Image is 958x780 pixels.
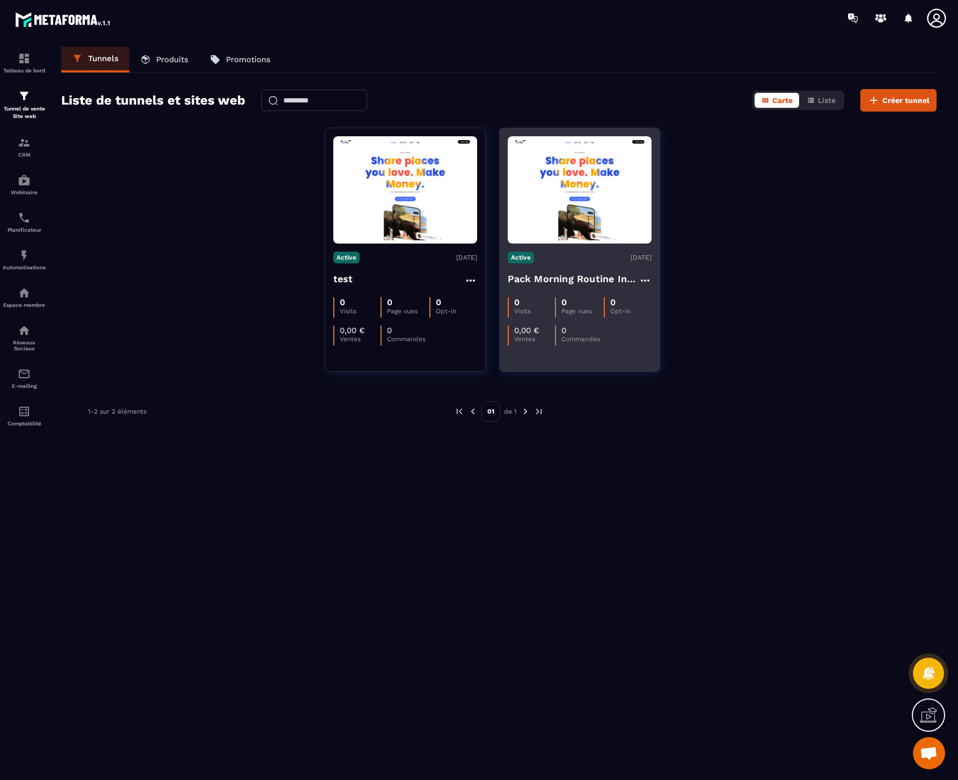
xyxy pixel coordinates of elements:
[18,249,31,262] img: automations
[340,335,381,343] p: Ventes
[561,335,602,343] p: Commandes
[333,271,353,286] h4: test
[3,189,46,195] p: Webinaire
[772,96,793,105] span: Carte
[468,407,478,416] img: prev
[882,95,930,106] span: Créer tunnel
[226,55,270,64] p: Promotions
[3,68,46,73] p: Tableau de bord
[818,96,836,105] span: Liste
[561,307,604,315] p: Page vues
[3,105,46,120] p: Tunnel de vente Site web
[755,93,799,108] button: Carte
[514,297,520,307] p: 0
[387,297,392,307] p: 0
[508,252,534,263] p: Active
[333,252,360,263] p: Active
[3,166,46,203] a: automationsautomationsWebinaire
[436,297,441,307] p: 0
[3,203,46,241] a: schedulerschedulerPlanificateur
[18,52,31,65] img: formation
[61,90,245,111] h2: Liste de tunnels et sites web
[340,326,365,335] p: 0,00 €
[455,407,464,416] img: prev
[340,297,345,307] p: 0
[18,174,31,187] img: automations
[3,227,46,233] p: Planificateur
[631,254,652,261] p: [DATE]
[456,254,477,261] p: [DATE]
[610,297,616,307] p: 0
[860,89,937,112] button: Créer tunnel
[199,47,281,72] a: Promotions
[561,326,566,335] p: 0
[534,407,544,416] img: next
[913,737,945,769] div: Open chat
[3,128,46,166] a: formationformationCRM
[15,10,112,29] img: logo
[514,307,555,315] p: Visits
[333,139,477,241] img: image
[521,407,530,416] img: next
[61,47,129,72] a: Tunnels
[18,136,31,149] img: formation
[800,93,842,108] button: Liste
[18,367,31,380] img: email
[156,55,188,64] p: Produits
[561,297,567,307] p: 0
[387,335,428,343] p: Commandes
[3,278,46,316] a: automationsautomationsEspace membre
[508,271,639,286] h4: Pack Morning Routine InAmMa
[3,302,46,308] p: Espace membre
[436,307,477,315] p: Opt-in
[610,307,651,315] p: Opt-in
[3,397,46,435] a: accountantaccountantComptabilité
[3,340,46,351] p: Réseaux Sociaux
[88,408,147,415] p: 1-2 sur 2 éléments
[514,326,539,335] p: 0,00 €
[387,326,392,335] p: 0
[3,421,46,426] p: Comptabilité
[18,405,31,418] img: accountant
[18,211,31,224] img: scheduler
[514,335,555,343] p: Ventes
[18,286,31,299] img: automations
[3,383,46,389] p: E-mailing
[18,90,31,102] img: formation
[88,54,119,63] p: Tunnels
[508,139,652,241] img: image
[387,307,429,315] p: Page vues
[3,264,46,270] p: Automatisations
[3,82,46,128] a: formationformationTunnel de vente Site web
[3,152,46,158] p: CRM
[3,316,46,359] a: social-networksocial-networkRéseaux Sociaux
[340,307,381,315] p: Visits
[504,407,517,416] p: de 1
[3,359,46,397] a: emailemailE-mailing
[481,401,500,422] p: 01
[3,241,46,278] a: automationsautomationsAutomatisations
[3,44,46,82] a: formationformationTableau de bord
[129,47,199,72] a: Produits
[18,324,31,337] img: social-network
